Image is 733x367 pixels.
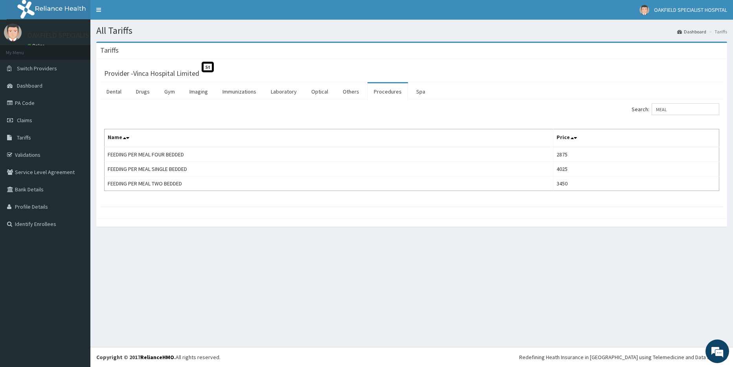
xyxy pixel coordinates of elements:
[410,83,432,100] a: Spa
[28,32,126,39] p: OAKFIELD SPECIALIST HOSPITAL
[216,83,263,100] a: Immunizations
[105,129,553,147] th: Name
[265,83,303,100] a: Laboratory
[17,65,57,72] span: Switch Providers
[632,103,719,115] label: Search:
[140,354,174,361] a: RelianceHMO
[4,24,22,41] img: User Image
[553,162,719,176] td: 4025
[28,43,46,48] a: Online
[100,47,119,54] h3: Tariffs
[639,5,649,15] img: User Image
[677,28,706,35] a: Dashboard
[130,83,156,100] a: Drugs
[96,354,176,361] strong: Copyright © 2017 .
[553,176,719,191] td: 3450
[553,129,719,147] th: Price
[105,162,553,176] td: FEEDING PER MEAL SINGLE BEDDED
[652,103,719,115] input: Search:
[305,83,334,100] a: Optical
[105,176,553,191] td: FEEDING PER MEAL TWO BEDDED
[519,353,727,361] div: Redefining Heath Insurance in [GEOGRAPHIC_DATA] using Telemedicine and Data Science!
[17,134,31,141] span: Tariffs
[104,70,199,77] h3: Provider - Vinca Hospital Limited
[654,6,727,13] span: OAKFIELD SPECIALIST HOSPITAL
[96,26,727,36] h1: All Tariffs
[158,83,181,100] a: Gym
[100,83,128,100] a: Dental
[707,28,727,35] li: Tariffs
[17,117,32,124] span: Claims
[202,62,214,72] span: St
[183,83,214,100] a: Imaging
[336,83,366,100] a: Others
[553,147,719,162] td: 2875
[105,147,553,162] td: FEEDING PER MEAL FOUR BEDDED
[367,83,408,100] a: Procedures
[17,82,42,89] span: Dashboard
[90,347,733,367] footer: All rights reserved.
